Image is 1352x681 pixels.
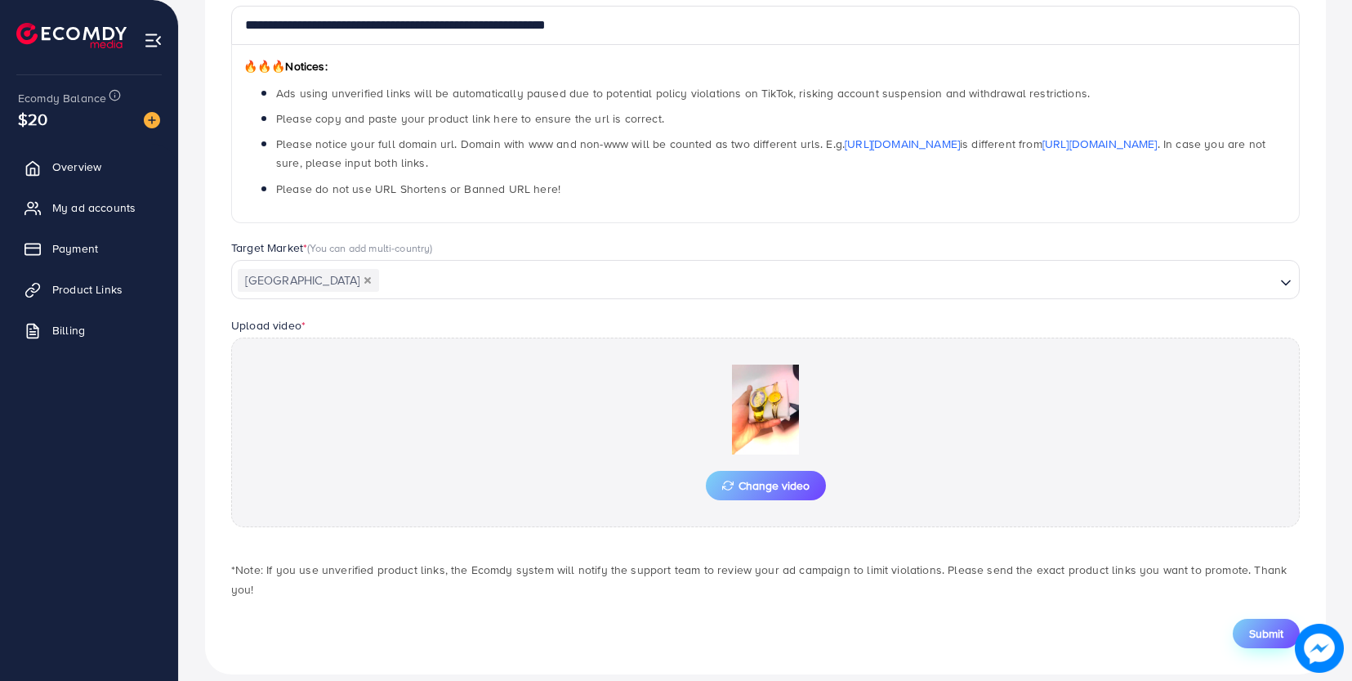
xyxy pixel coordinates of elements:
[238,269,379,292] span: [GEOGRAPHIC_DATA]
[18,107,47,131] span: $20
[12,191,166,224] a: My ad accounts
[307,240,432,255] span: (You can add multi-country)
[52,199,136,216] span: My ad accounts
[52,322,85,338] span: Billing
[52,281,123,298] span: Product Links
[12,150,166,183] a: Overview
[706,471,826,500] button: Change video
[144,112,160,128] img: image
[231,560,1300,599] p: *Note: If you use unverified product links, the Ecomdy system will notify the support team to rev...
[16,23,127,48] img: logo
[231,260,1300,299] div: Search for option
[1233,619,1300,648] button: Submit
[52,159,101,175] span: Overview
[231,240,433,256] label: Target Market
[684,365,847,455] img: Preview Image
[276,136,1265,171] span: Please notice your full domain url. Domain with www and non-www will be counted as two different ...
[231,317,306,334] label: Upload video
[243,58,285,74] span: 🔥🔥🔥
[364,276,372,284] button: Deselect Pakistan
[276,110,664,127] span: Please copy and paste your product link here to ensure the url is correct.
[1249,625,1283,642] span: Submit
[1295,624,1344,673] img: image
[12,314,166,347] a: Billing
[52,240,98,257] span: Payment
[722,480,810,491] span: Change video
[1042,136,1158,152] a: [URL][DOMAIN_NAME]
[381,268,1274,293] input: Search for option
[243,58,328,74] span: Notices:
[12,232,166,265] a: Payment
[276,181,560,197] span: Please do not use URL Shortens or Banned URL here!
[12,273,166,306] a: Product Links
[845,136,960,152] a: [URL][DOMAIN_NAME]
[276,85,1090,101] span: Ads using unverified links will be automatically paused due to potential policy violations on Tik...
[18,90,106,106] span: Ecomdy Balance
[144,31,163,50] img: menu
